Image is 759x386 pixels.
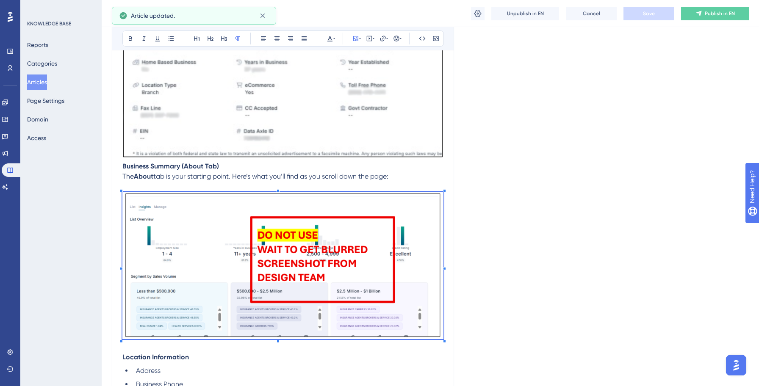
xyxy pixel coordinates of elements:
button: Access [27,130,46,146]
button: Save [623,7,674,20]
strong: Location Information [122,353,189,361]
button: Categories [27,56,57,71]
span: Need Help? [20,2,53,12]
span: tab is your starting point. Here’s what you’ll find as you scroll down the page: [153,172,388,180]
span: Article updated. [131,11,175,21]
button: Articles [27,74,47,90]
button: Domain [27,112,48,127]
button: Publish in EN [681,7,749,20]
strong: About [134,172,153,180]
button: Unpublish in EN [491,7,559,20]
button: Page Settings [27,93,64,108]
span: Address [136,367,161,375]
span: Save [643,10,655,17]
button: Reports [27,37,48,52]
span: The [122,172,134,180]
button: Cancel [566,7,617,20]
div: KNOWLEDGE BASE [27,20,71,27]
span: Publish in EN [705,10,735,17]
span: Cancel [583,10,600,17]
span: Unpublish in EN [507,10,544,17]
strong: Business Summary (About Tab) [122,162,219,170]
iframe: UserGuiding AI Assistant Launcher [723,353,749,378]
